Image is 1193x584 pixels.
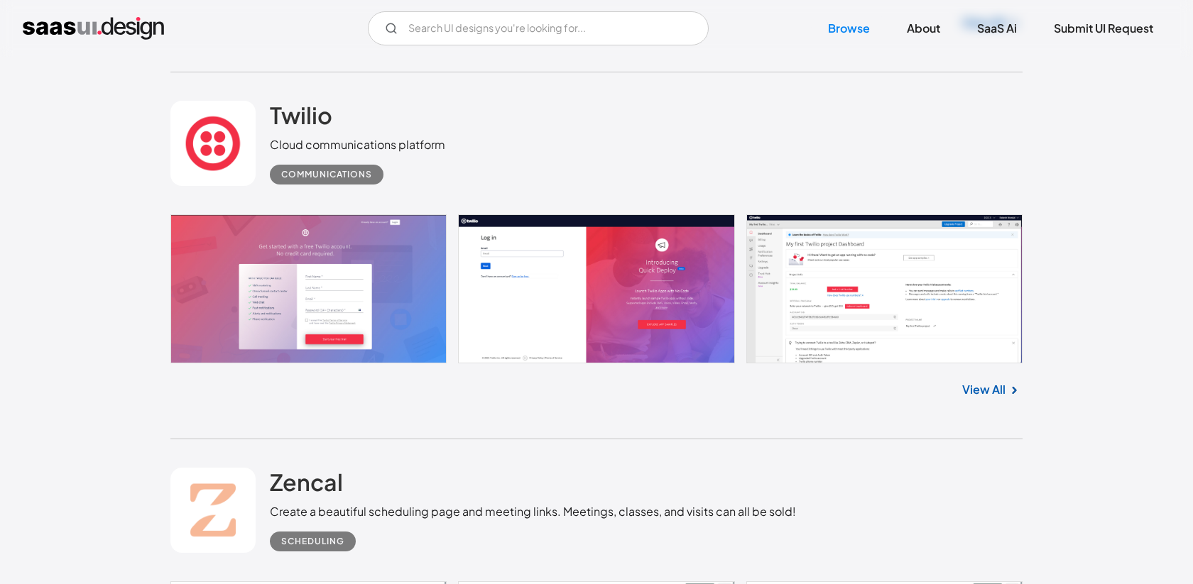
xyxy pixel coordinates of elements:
[270,101,332,129] h2: Twilio
[270,136,445,153] div: Cloud communications platform
[1037,13,1170,44] a: Submit UI Request
[890,13,957,44] a: About
[270,468,343,496] h2: Zencal
[270,503,796,520] div: Create a beautiful scheduling page and meeting links. Meetings, classes, and visits can all be sold!
[23,17,164,40] a: home
[368,11,709,45] form: Email Form
[270,101,332,136] a: Twilio
[960,13,1034,44] a: SaaS Ai
[281,166,372,183] div: Communications
[270,468,343,503] a: Zencal
[811,13,887,44] a: Browse
[368,11,709,45] input: Search UI designs you're looking for...
[281,533,344,550] div: Scheduling
[962,381,1006,398] a: View All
